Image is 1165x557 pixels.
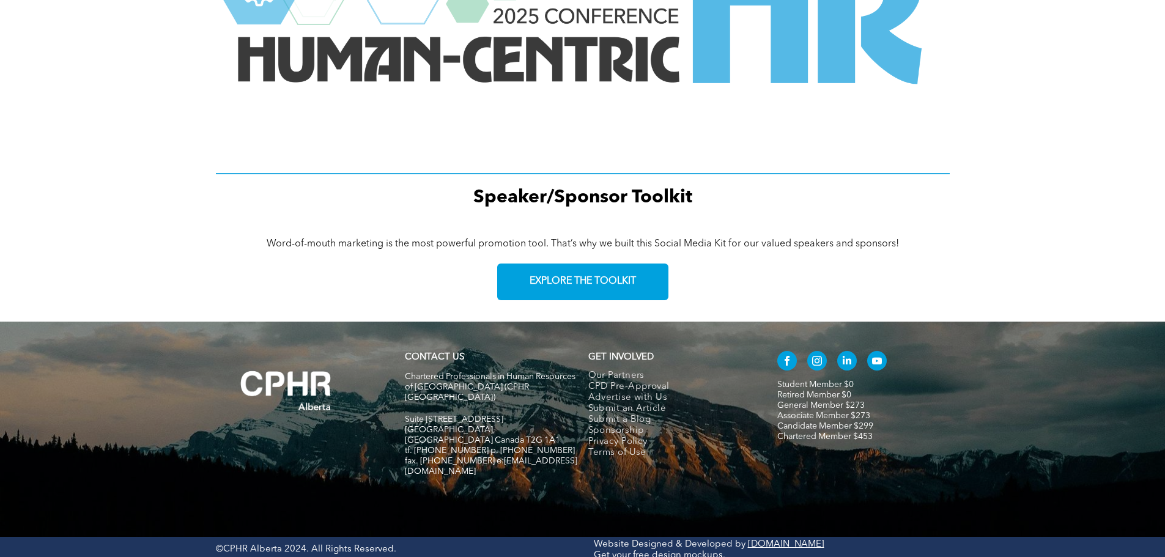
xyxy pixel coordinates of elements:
[497,264,668,300] a: EXPLORE THE TOOLKIT
[588,353,654,362] span: GET INVOLVED
[777,422,873,430] a: Candidate Member $299
[588,426,752,437] a: Sponsorship
[777,432,873,441] a: Chartered Member $453
[473,188,692,207] span: Speaker/Sponsor Toolkit
[405,353,464,362] a: CONTACT US
[405,372,575,402] span: Chartered Professionals in Human Resources of [GEOGRAPHIC_DATA] (CPHR [GEOGRAPHIC_DATA])
[777,411,870,420] a: Associate Member $273
[588,371,752,382] a: Our Partners
[405,415,503,424] span: Suite [STREET_ADDRESS]
[216,346,357,435] img: A white background with a few lines on it
[777,401,865,410] a: General Member $273
[748,540,824,549] a: [DOMAIN_NAME]
[588,448,752,459] a: Terms of Use
[837,351,857,374] a: linkedin
[777,391,851,399] a: Retired Member $0
[777,380,854,389] a: Student Member $0
[777,351,797,374] a: facebook
[594,540,745,549] a: Website Designed & Developed by
[588,437,752,448] a: Privacy Policy
[530,276,636,287] span: EXPLORE THE TOOLKIT
[867,351,887,374] a: youtube
[588,393,752,404] a: Advertise with Us
[588,382,752,393] a: CPD Pre-Approval
[216,545,396,554] span: ©CPHR Alberta 2024. All Rights Reserved.
[405,426,560,444] span: [GEOGRAPHIC_DATA], [GEOGRAPHIC_DATA] Canada T2G 1A1
[588,404,752,415] a: Submit an Article
[405,446,575,455] span: tf. [PHONE_NUMBER] p. [PHONE_NUMBER]
[807,351,827,374] a: instagram
[588,415,752,426] a: Submit a Blog
[267,239,899,249] span: Word-of-mouth marketing is the most powerful promotion tool. That’s why we built this Social Medi...
[405,457,577,476] span: fax. [PHONE_NUMBER] e:[EMAIL_ADDRESS][DOMAIN_NAME]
